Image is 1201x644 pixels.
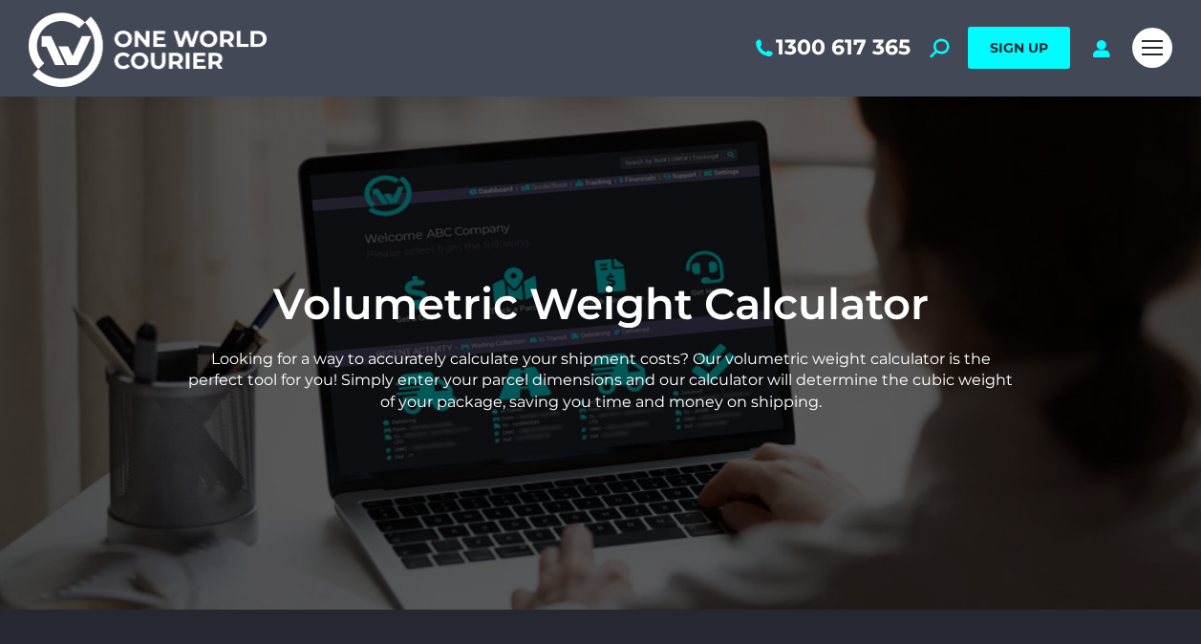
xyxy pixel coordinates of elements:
a: 1300 617 365 [752,35,911,60]
p: Looking for a way to accurately calculate your shipment costs? Our volumetric weight calculator i... [186,349,1015,413]
h1: Volumetric Weight Calculator [186,278,1015,330]
img: One World Courier [29,10,267,87]
a: SIGN UP [968,27,1070,69]
a: Mobile menu icon [1132,28,1172,68]
span: SIGN UP [990,39,1048,56]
